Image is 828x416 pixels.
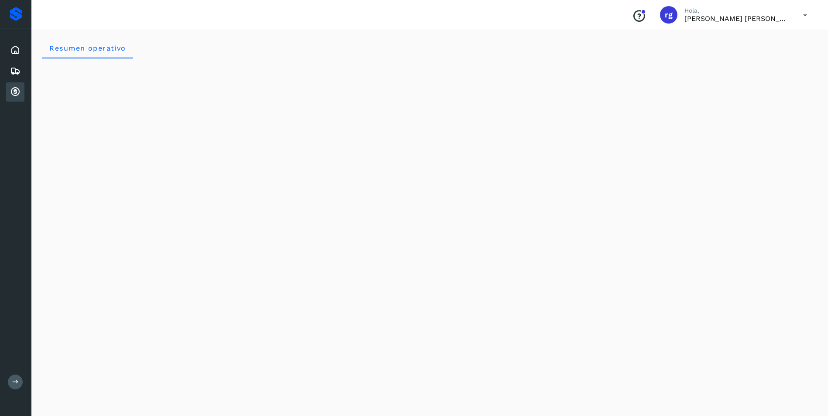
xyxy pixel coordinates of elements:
div: Cuentas por cobrar [6,82,24,102]
span: Resumen operativo [49,44,126,52]
div: Inicio [6,41,24,60]
p: Hola, [684,7,789,14]
p: rogelio guadalupe medina Armendariz [684,14,789,23]
div: Embarques [6,61,24,81]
